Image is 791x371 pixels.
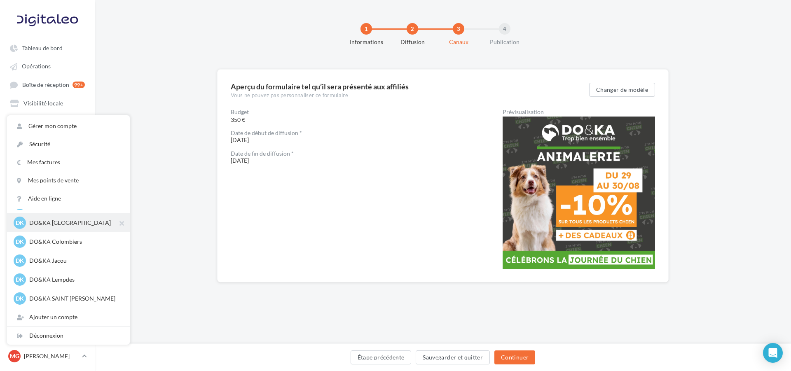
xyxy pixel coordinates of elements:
[416,350,490,364] button: Sauvegarder et quitter
[407,23,418,35] div: 2
[16,238,24,246] span: DK
[29,294,120,303] p: DO&KA SAINT [PERSON_NAME]
[5,96,90,110] a: Visibilité locale
[231,130,476,136] div: Date de début de diffusion *
[73,82,85,88] div: 99+
[29,219,120,227] p: DO&KA [GEOGRAPHIC_DATA]
[24,352,79,360] p: [PERSON_NAME]
[231,92,589,99] div: Vous ne pouvez pas personnaliser ce formulaire
[22,44,63,51] span: Tableau de bord
[231,109,476,115] label: Budget
[494,350,535,364] button: Continuer
[340,38,393,46] div: Informations
[16,257,24,265] span: DK
[23,100,63,107] span: Visibilité locale
[763,343,783,363] div: Open Intercom Messenger
[10,352,19,360] span: MG
[231,151,476,156] div: Date de fin de diffusion *
[351,350,412,364] button: Étape précédente
[499,23,510,35] div: 4
[7,153,130,171] a: Mes factures
[5,58,90,73] a: Opérations
[22,81,69,88] span: Boîte de réception
[432,38,485,46] div: Canaux
[7,327,130,345] div: Déconnexion
[5,77,90,92] a: Boîte de réception 99+
[16,275,24,284] span: DK
[503,117,655,269] img: operation-preview
[5,40,90,55] a: Tableau de bord
[5,114,90,128] a: Médiathèque
[7,117,130,135] a: Gérer mon compte
[7,189,130,208] a: Aide en ligne
[360,23,372,35] div: 1
[231,130,476,143] span: [DATE]
[16,219,24,227] span: DK
[5,150,90,165] a: Campagnes
[29,238,120,246] p: DO&KA Colombiers
[231,116,476,124] span: 350 €
[29,275,120,284] p: DO&KA Lempdes
[589,83,655,97] button: Changer de modèle
[16,294,24,303] span: DK
[29,257,120,265] p: DO&KA Jacou
[453,23,464,35] div: 3
[5,132,90,147] a: Affiliés
[503,109,655,115] div: Prévisualisation
[478,38,531,46] div: Publication
[7,308,130,326] div: Ajouter un compte
[7,135,130,153] a: Sécurité
[386,38,439,46] div: Diffusion
[7,171,130,189] a: Mes points de vente
[7,348,88,364] a: MG [PERSON_NAME]
[231,151,476,164] span: [DATE]
[22,63,51,70] span: Opérations
[231,83,589,90] h3: Aperçu du formulaire tel qu’il sera présenté aux affiliés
